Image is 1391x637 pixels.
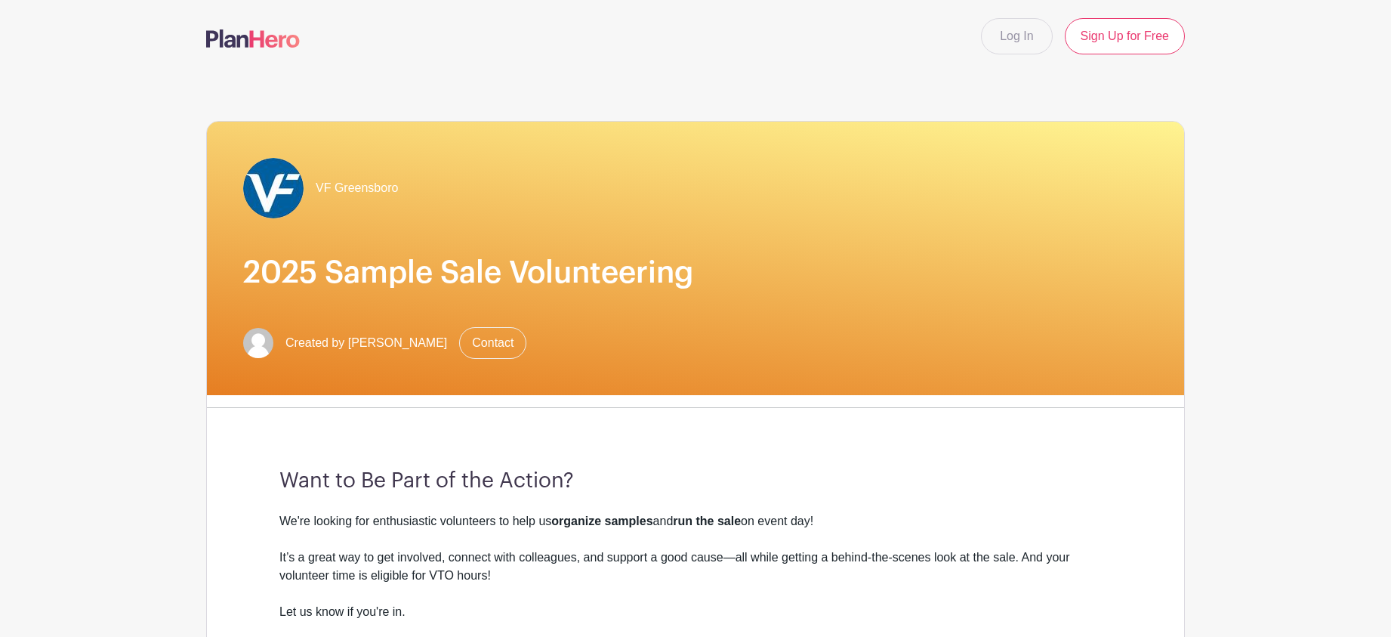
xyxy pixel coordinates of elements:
[279,512,1112,603] div: We're looking for enthusiastic volunteers to help us and on event day! It’s a great way to get in...
[316,179,398,197] span: VF Greensboro
[981,18,1052,54] a: Log In
[285,334,447,352] span: Created by [PERSON_NAME]
[279,468,1112,494] h3: Want to Be Part of the Action?
[673,515,741,527] strong: run the sale
[551,515,652,527] strong: organize samples
[206,29,300,48] img: logo-507f7623f17ff9eddc593b1ce0a138ce2505c220e1c5a4e2b4648c50719b7d32.svg
[243,158,304,218] img: VF_Icon_FullColor_CMYK-small.jpg
[243,328,273,358] img: default-ce2991bfa6775e67f084385cd625a349d9dcbb7a52a09fb2fda1e96e2d18dcdb.png
[243,255,1148,291] h1: 2025 Sample Sale Volunteering
[459,327,526,359] a: Contact
[1065,18,1185,54] a: Sign Up for Free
